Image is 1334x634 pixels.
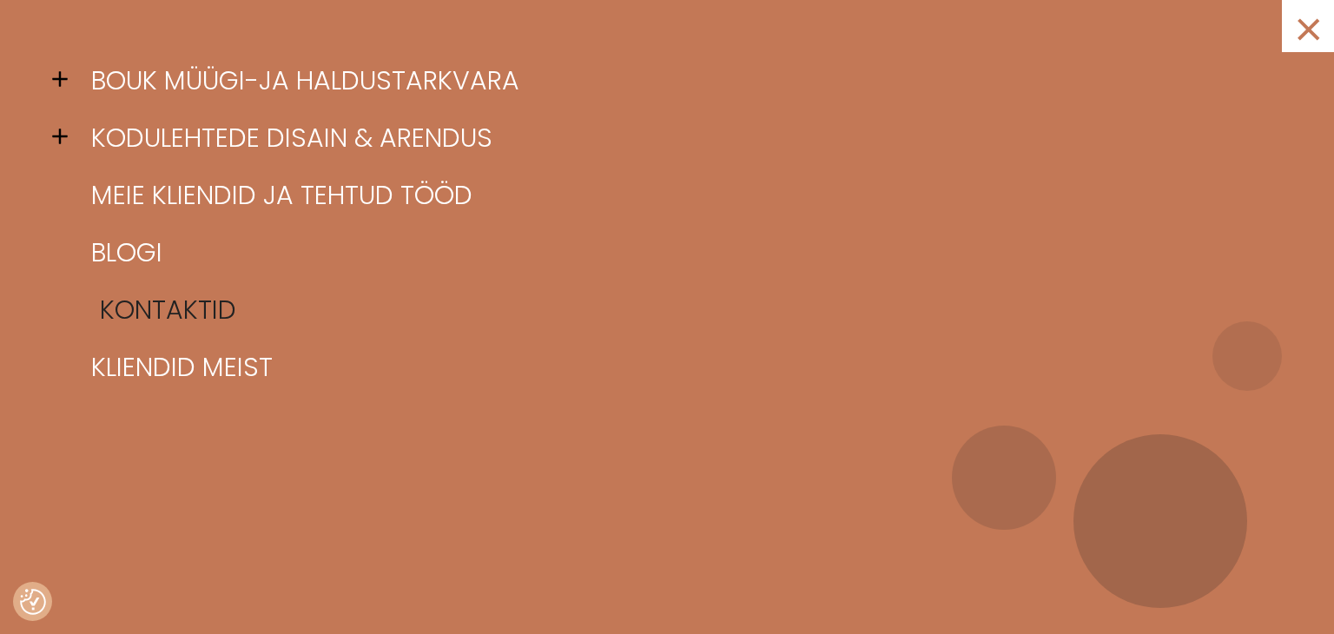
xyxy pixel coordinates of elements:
[20,589,46,615] img: Revisit consent button
[78,167,1282,224] a: Meie kliendid ja tehtud tööd
[78,52,1282,109] a: BOUK müügi-ja haldustarkvara
[78,109,1282,167] a: Kodulehtede disain & arendus
[78,339,1282,396] a: Kliendid meist
[87,281,1291,339] a: Kontaktid
[20,589,46,615] button: Nõusolekueelistused
[78,224,1282,281] a: Blogi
